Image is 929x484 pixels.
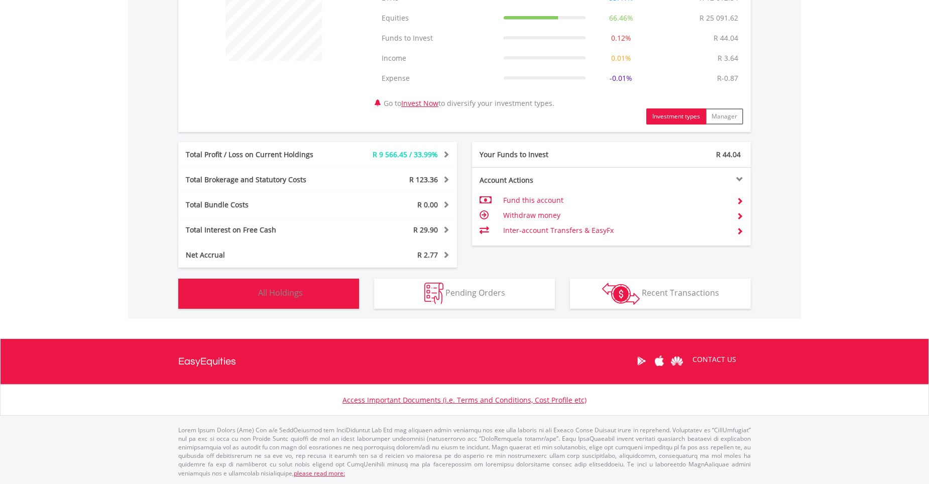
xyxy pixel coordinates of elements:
a: Huawei [668,345,685,377]
a: Google Play [633,345,650,377]
div: Total Profit / Loss on Current Holdings [178,150,341,160]
div: Account Actions [472,175,612,185]
div: Net Accrual [178,250,341,260]
a: CONTACT US [685,345,743,374]
div: Your Funds to Invest [472,150,612,160]
span: R 44.04 [716,150,741,159]
div: Total Interest on Free Cash [178,225,341,235]
img: transactions-zar-wht.png [602,283,640,305]
button: Manager [706,108,743,125]
div: Total Brokerage and Statutory Costs [178,175,341,185]
td: Withdraw money [503,208,729,223]
td: R 44.04 [709,28,743,48]
a: Invest Now [401,98,438,108]
a: please read more: [294,469,345,477]
td: R-0.87 [712,68,743,88]
span: All Holdings [258,287,303,298]
span: R 29.90 [413,225,438,234]
td: R 3.64 [713,48,743,68]
td: -0.01% [591,68,652,88]
td: Funds to Invest [377,28,499,48]
td: 0.12% [591,28,652,48]
button: Recent Transactions [570,279,751,309]
td: Equities [377,8,499,28]
td: Income [377,48,499,68]
span: R 9 566.45 / 33.99% [373,150,438,159]
button: Investment types [646,108,706,125]
span: R 123.36 [409,175,438,184]
img: pending_instructions-wht.png [424,283,443,304]
td: Expense [377,68,499,88]
span: Recent Transactions [642,287,719,298]
button: Pending Orders [374,279,555,309]
td: 66.46% [591,8,652,28]
button: All Holdings [178,279,359,309]
span: R 0.00 [417,200,438,209]
a: Access Important Documents (i.e. Terms and Conditions, Cost Profile etc) [342,395,587,405]
span: Pending Orders [445,287,505,298]
td: R 25 091.62 [694,8,743,28]
td: Inter-account Transfers & EasyFx [503,223,729,238]
td: 0.01% [591,48,652,68]
div: Total Bundle Costs [178,200,341,210]
td: Fund this account [503,193,729,208]
span: R 2.77 [417,250,438,260]
p: Lorem Ipsum Dolors (Ame) Con a/e SeddOeiusmod tem InciDiduntut Lab Etd mag aliquaen admin veniamq... [178,426,751,477]
a: EasyEquities [178,339,236,384]
a: Apple [650,345,668,377]
img: holdings-wht.png [235,283,256,304]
